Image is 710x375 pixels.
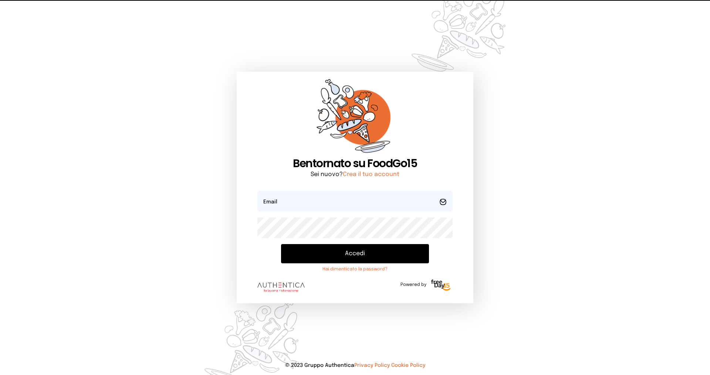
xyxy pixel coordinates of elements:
[391,363,425,368] a: Cookie Policy
[12,362,698,369] p: © 2023 Gruppo Authentica
[281,244,429,263] button: Accedi
[317,79,393,157] img: sticker-orange.65babaf.png
[257,170,453,179] p: Sei nuovo?
[429,278,453,293] img: logo-freeday.3e08031.png
[257,157,453,170] h1: Bentornato su FoodGo15
[281,266,429,272] a: Hai dimenticato la password?
[400,282,426,288] span: Powered by
[354,363,390,368] a: Privacy Policy
[343,171,399,178] a: Crea il tuo account
[257,283,305,292] img: logo.8f33a47.png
